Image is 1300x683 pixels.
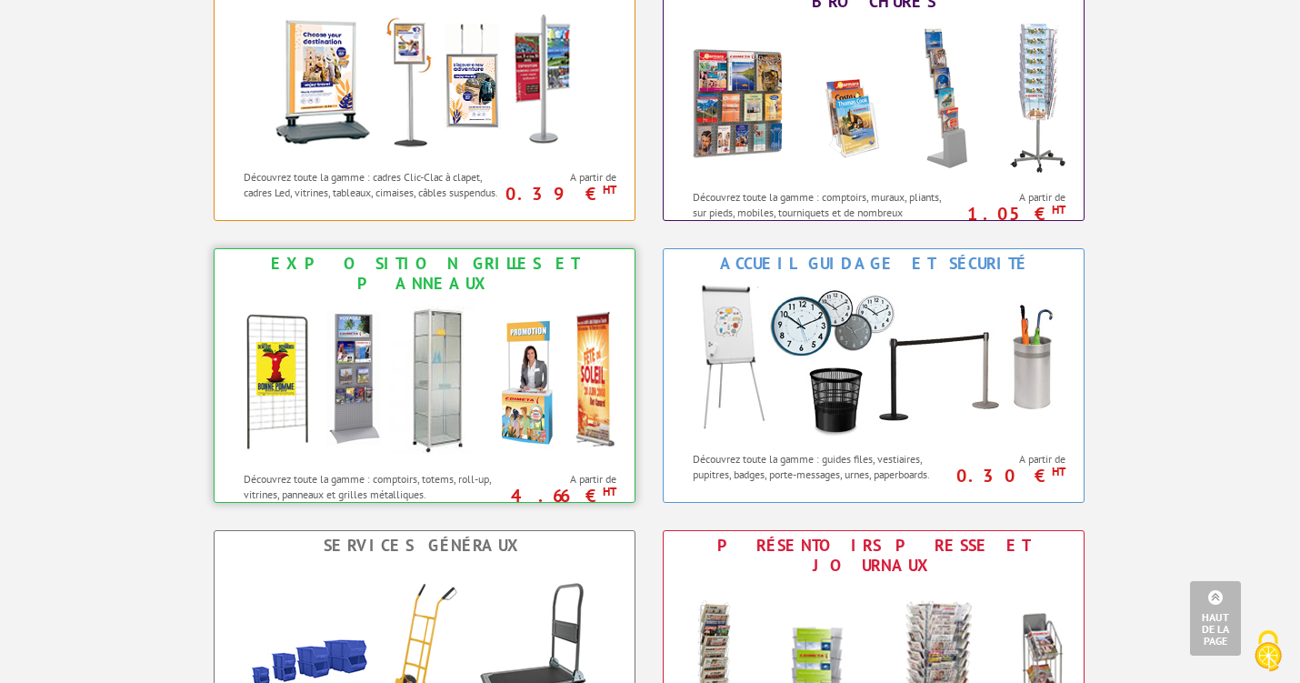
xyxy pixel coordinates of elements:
sup: HT [1052,202,1065,217]
span: A partir de [508,170,616,185]
a: Exposition Grilles et Panneaux Exposition Grilles et Panneaux Découvrez toute la gamme : comptoir... [214,248,635,503]
img: Exposition Grilles et Panneaux [225,298,625,462]
p: Découvrez toute la gamme : cadres Clic-Clac à clapet, cadres Led, vitrines, tableaux, cimaises, c... [244,169,503,200]
p: 0.39 € [499,188,616,199]
img: Présentoirs et Porte-brochures [674,16,1074,180]
p: 4.66 € [499,490,616,501]
span: A partir de [508,472,616,487]
span: A partir de [957,452,1065,467]
sup: HT [1052,464,1065,479]
div: Services Généraux [219,536,630,556]
p: Découvrez toute la gamme : comptoirs, totems, roll-up, vitrines, panneaux et grilles métalliques. [244,471,503,502]
button: Cookies (fenêtre modale) [1236,621,1300,683]
sup: HT [603,182,616,197]
img: Cookies (fenêtre modale) [1245,628,1291,674]
a: Accueil Guidage et Sécurité Accueil Guidage et Sécurité Découvrez toute la gamme : guides files, ... [663,248,1085,503]
a: Haut de la page [1190,581,1241,656]
p: Découvrez toute la gamme : comptoirs, muraux, pliants, sur pieds, mobiles, tourniquets et de nomb... [693,189,952,236]
div: Accueil Guidage et Sécurité [668,254,1079,274]
span: A partir de [957,190,1065,205]
div: Exposition Grilles et Panneaux [219,254,630,294]
img: Accueil Guidage et Sécurité [674,278,1074,442]
div: Présentoirs Presse et Journaux [668,536,1079,576]
p: 0.30 € [948,470,1065,481]
sup: HT [603,484,616,499]
p: 1.05 € [948,208,1065,219]
p: Découvrez toute la gamme : guides files, vestiaires, pupitres, badges, porte-messages, urnes, pap... [693,451,952,482]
